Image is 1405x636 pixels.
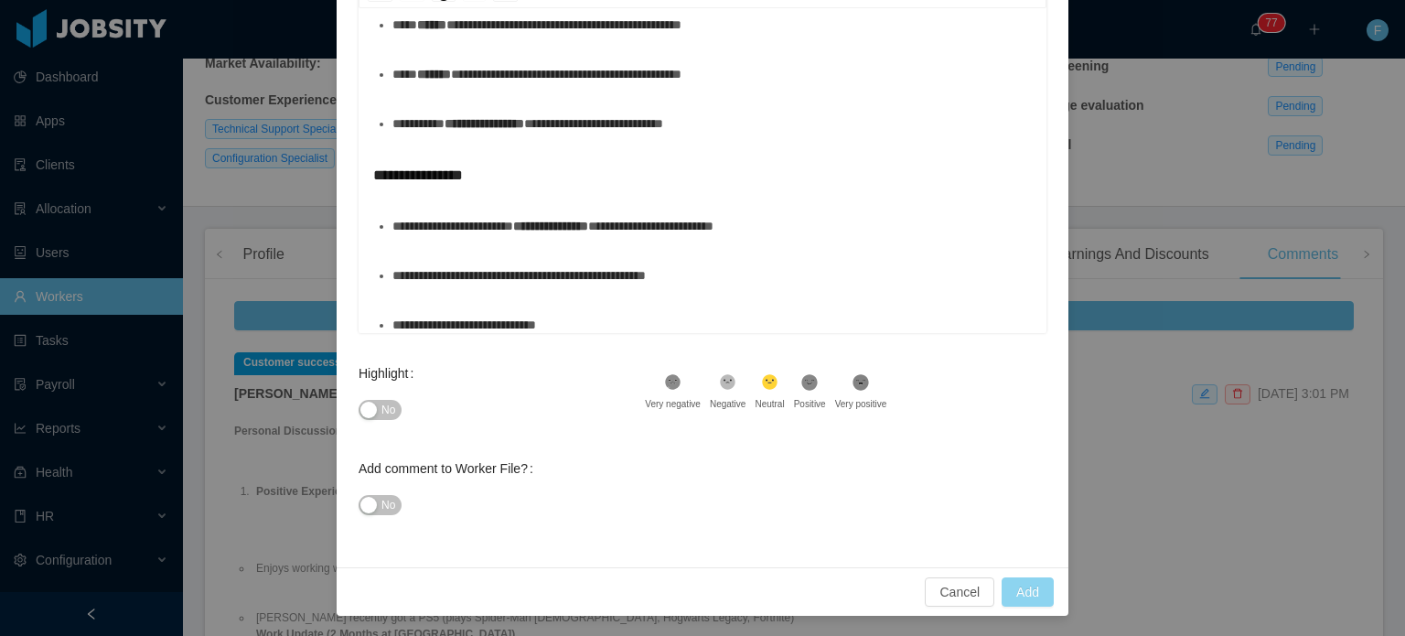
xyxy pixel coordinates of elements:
[359,400,402,420] button: Highlight
[835,397,887,411] div: Very positive
[1002,577,1054,607] button: Add
[381,401,395,419] span: No
[925,577,994,607] button: Cancel
[359,461,541,476] label: Add comment to Worker File?
[359,495,402,515] button: Add comment to Worker File?
[794,397,826,411] div: Positive
[381,496,395,514] span: No
[755,397,784,411] div: Neutral
[359,366,421,381] label: Highlight
[710,397,745,411] div: Negative
[645,397,701,411] div: Very negative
